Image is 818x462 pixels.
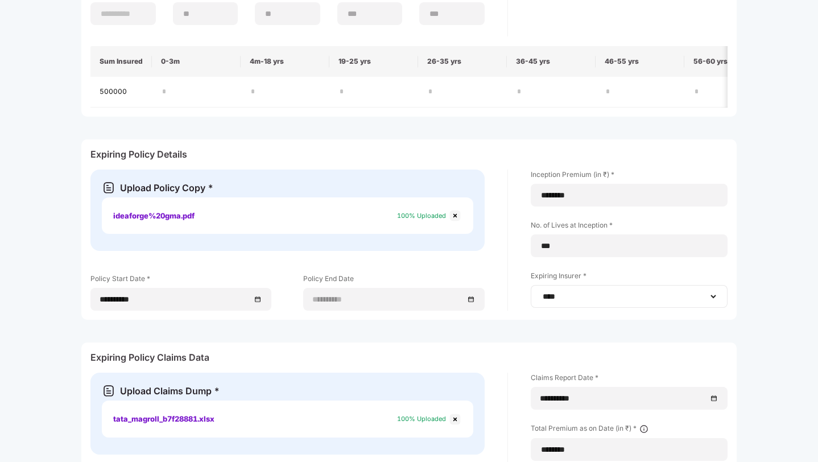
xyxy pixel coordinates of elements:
[448,209,462,222] img: svg+xml;base64,PHN2ZyBpZD0iQ3Jvc3MtMjR4MjQiIHhtbG5zPSJodHRwOi8vd3d3LnczLm9yZy8yMDAwL3N2ZyIgd2lkdG...
[90,148,728,165] div: Expiring Policy Details
[152,46,241,77] th: 0-3m
[684,46,773,77] th: 56-60 yrs
[329,46,418,77] th: 19-25 yrs
[448,412,462,426] img: svg+xml;base64,PHN2ZyBpZD0iQ3Jvc3MtMjR4MjQiIHhtbG5zPSJodHRwOi8vd3d3LnczLm9yZy8yMDAwL3N2ZyIgd2lkdG...
[120,385,220,397] div: Upload Claims Dump *
[90,46,152,77] th: Sum Insured
[639,424,648,434] img: svg+xml;base64,PHN2ZyBpZD0iSW5mbyIgeG1sbnM9Imh0dHA6Ly93d3cudzMub3JnLzIwMDAvc3ZnIiB3aWR0aD0iMTQiIG...
[113,414,214,423] span: tata_magroll_b7f28881.xlsx
[531,220,728,234] label: No. of Lives at Inception *
[90,274,271,288] label: Policy Start Date *
[531,423,728,438] label: Total Premium as on Date (in ₹) *
[303,274,484,288] label: Policy End Date
[102,181,115,195] img: svg+xml;base64,PHN2ZyB3aWR0aD0iMjAiIGhlaWdodD0iMjEiIHZpZXdCb3g9IjAgMCAyMCAyMSIgZmlsbD0ibm9uZSIgeG...
[102,384,115,398] img: svg+xml;base64,PHN2ZyB3aWR0aD0iMjAiIGhlaWdodD0iMjEiIHZpZXdCb3g9IjAgMCAyMCAyMSIgZmlsbD0ibm9uZSIgeG...
[596,46,684,77] th: 46-55 yrs
[531,373,728,387] label: Claims Report Date *
[90,352,728,368] div: Expiring Policy Claims Data
[418,46,507,77] th: 26-35 yrs
[507,46,596,77] th: 36-45 yrs
[531,170,728,184] label: Inception Premium (in ₹) *
[397,415,446,423] span: 100% Uploaded
[531,271,728,285] label: Expiring Insurer *
[120,182,213,194] div: Upload Policy Copy *
[241,46,329,77] th: 4m-18 yrs
[397,212,446,220] span: 100% Uploaded
[113,211,195,220] span: ideaforge%20gma.pdf
[90,77,152,108] td: 500000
